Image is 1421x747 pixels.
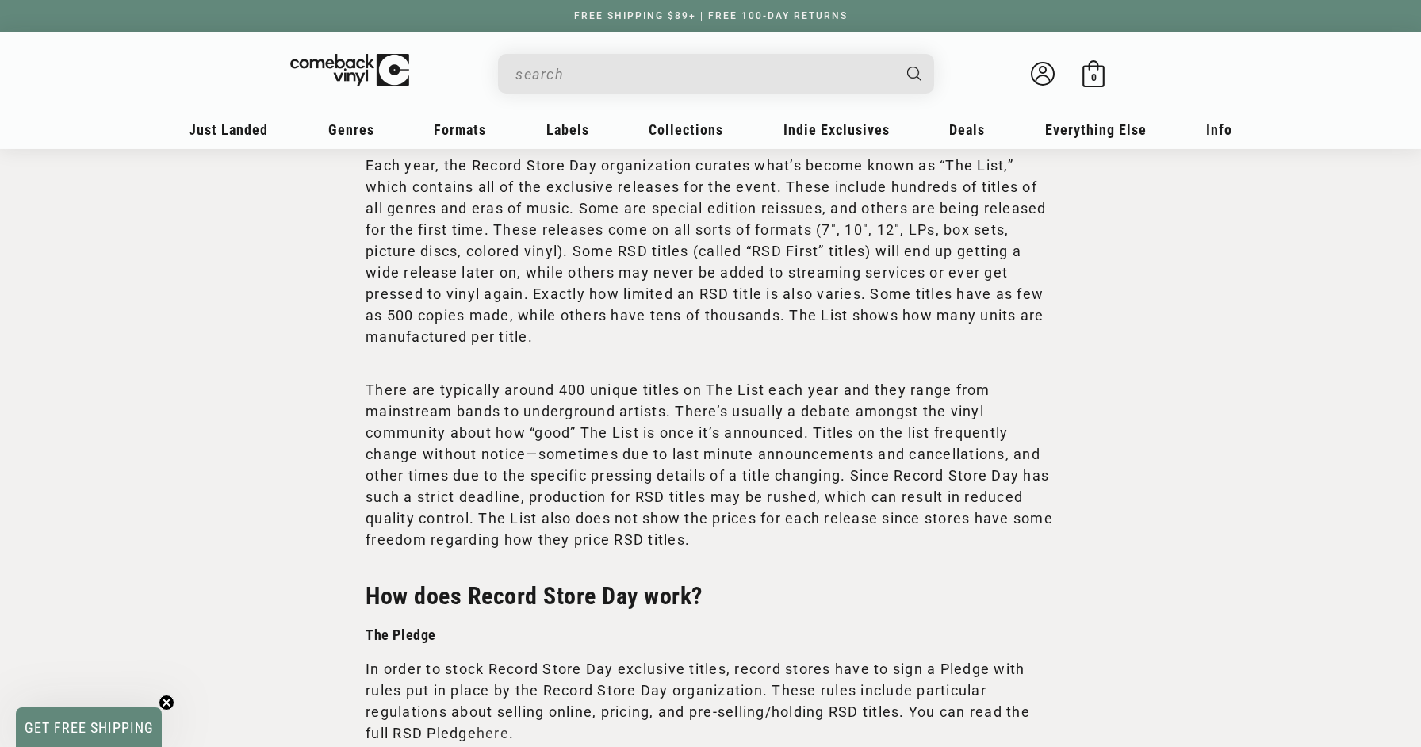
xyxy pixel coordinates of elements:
span: Just Landed [189,121,268,138]
span: Labels [546,121,589,138]
p: In order to stock Record Store Day exclusive titles, record stores have to sign a Pledge with rul... [366,658,1055,744]
span: 0 [1091,71,1097,83]
p: Each year, the Record Store Day organization curates what’s become known as “The List,” which con... [366,155,1055,347]
a: FREE SHIPPING $89+ | FREE 100-DAY RETURNS [558,10,864,21]
span: Deals [949,121,985,138]
h3: The Pledge [366,626,1055,644]
span: GET FREE SHIPPING [25,719,154,736]
div: Search [498,54,934,94]
span: Info [1206,121,1232,138]
div: GET FREE SHIPPINGClose teaser [16,707,162,747]
span: Indie Exclusives [783,121,890,138]
a: here [477,725,509,741]
h2: How does Record Store Day work? [366,582,1055,610]
span: Genres [328,121,374,138]
button: Search [894,54,936,94]
span: Everything Else [1045,121,1147,138]
button: Close teaser [159,695,174,711]
span: Formats [434,121,486,138]
input: When autocomplete results are available use up and down arrows to review and enter to select [515,58,891,90]
p: There are typically around 400 unique titles on The List each year and they range from mainstream... [366,379,1055,550]
span: Collections [649,121,723,138]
